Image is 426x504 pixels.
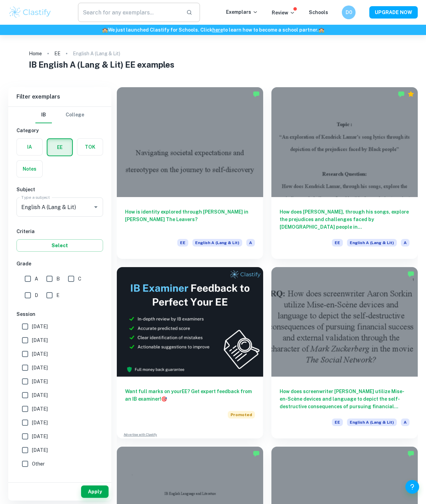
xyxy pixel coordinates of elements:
button: Notes [17,161,42,177]
h6: How does screenwriter [PERSON_NAME] utilize Mise-en-Scène devices and language to depict the self... [280,388,410,410]
img: Marked [407,271,414,277]
button: Open [91,202,101,212]
div: Filter type choice [35,107,84,123]
span: English A (Lang & Lit) [192,239,242,247]
input: Search for any exemplars... [78,3,181,22]
span: EE [177,239,188,247]
img: Thumbnail [117,267,263,377]
img: Marked [398,91,405,98]
span: Other [32,460,45,468]
h6: D0 [345,9,353,16]
a: Advertise with Clastify [124,432,157,437]
button: Select [16,239,103,252]
button: IA [17,139,42,155]
span: [DATE] [32,433,48,440]
span: [DATE] [32,391,48,399]
span: A [401,419,410,426]
span: 🎯 [161,396,167,402]
h6: Session [16,310,103,318]
h1: IB English A (Lang & Lit) EE examples [29,58,397,71]
button: TOK [77,139,103,155]
span: [DATE] [32,364,48,371]
span: Promoted [228,411,255,419]
h6: Criteria [16,228,103,235]
p: Exemplars [226,8,258,16]
div: Premium [407,91,414,98]
span: [DATE] [32,446,48,454]
a: here [212,27,223,33]
button: UPGRADE NOW [369,6,418,19]
span: A [35,275,38,283]
span: E [56,291,59,299]
span: [DATE] [32,405,48,413]
a: EE [54,49,60,58]
span: English A (Lang & Lit) [347,419,397,426]
span: A [246,239,255,247]
h6: Want full marks on your EE ? Get expert feedback from an IB examiner! [125,388,255,403]
h6: How is identity explored through [PERSON_NAME] in [PERSON_NAME] The Leavers? [125,208,255,231]
span: [DATE] [32,323,48,330]
a: How does screenwriter [PERSON_NAME] utilize Mise-en-Scène devices and language to depict the self... [271,267,418,439]
img: Clastify logo [8,5,52,19]
h6: We just launched Clastify for Schools. Click to learn how to become a school partner. [1,26,425,34]
span: D [35,291,38,299]
button: D0 [342,5,356,19]
img: Marked [253,91,260,98]
a: Want full marks on yourEE? Get expert feedback from an IB examiner!PromotedAdvertise with Clastify [117,267,263,439]
h6: Filter exemplars [8,87,111,106]
span: A [401,239,410,247]
button: Apply [81,485,109,498]
h6: Category [16,127,103,134]
p: Review [272,9,295,16]
span: [DATE] [32,350,48,358]
span: 🏫 [318,27,324,33]
span: C [78,275,81,283]
h6: Subject [16,186,103,193]
button: IB [35,107,52,123]
img: Marked [407,450,414,457]
button: College [66,107,84,123]
img: Marked [253,450,260,457]
span: EE [332,419,343,426]
button: EE [47,139,72,156]
a: Schools [309,10,328,15]
button: Help and Feedback [405,480,419,494]
span: [DATE] [32,336,48,344]
span: EE [332,239,343,247]
a: Home [29,49,42,58]
h6: How does [PERSON_NAME], through his songs, explore the prejudices and challenges faced by [DEMOGR... [280,208,410,231]
a: How does [PERSON_NAME], through his songs, explore the prejudices and challenges faced by [DEMOGR... [271,87,418,259]
a: How is identity explored through [PERSON_NAME] in [PERSON_NAME] The Leavers?EEEnglish A (Lang & L... [117,87,263,259]
span: [DATE] [32,419,48,426]
label: Type a subject [21,194,50,200]
span: [DATE] [32,378,48,385]
span: English A (Lang & Lit) [347,239,397,247]
span: B [56,275,60,283]
span: 🏫 [102,27,108,33]
h6: Grade [16,260,103,267]
p: English A (Lang & Lit) [73,50,120,57]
